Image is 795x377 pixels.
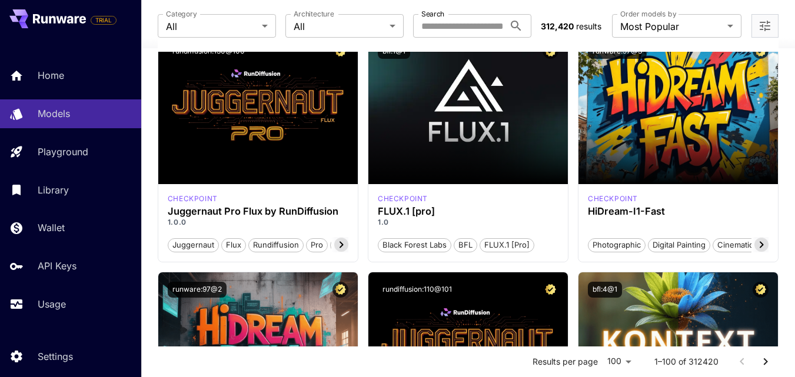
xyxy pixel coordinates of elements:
[480,237,534,252] button: FLUX.1 [pro]
[378,282,457,298] button: rundiffusion:110@101
[38,349,73,363] p: Settings
[576,21,601,31] span: results
[91,13,117,27] span: Add your payment card to enable full platform functionality.
[754,350,777,373] button: Go to next page
[758,19,772,34] button: Open more filters
[713,237,758,252] button: Cinematic
[221,237,246,252] button: flux
[168,282,227,298] button: runware:97@2
[378,239,451,251] span: Black Forest Labs
[541,21,574,31] span: 312,420
[648,237,710,252] button: Digital Painting
[330,237,387,252] button: photorealism
[620,9,676,19] label: Order models by
[378,237,451,252] button: Black Forest Labs
[588,206,769,217] h3: HiDream-I1-Fast
[294,9,334,19] label: Architecture
[38,145,88,159] p: Playground
[38,106,70,121] p: Models
[38,68,64,82] p: Home
[38,183,69,197] p: Library
[378,193,428,204] div: fluxpro
[543,282,558,298] button: Certified Model – Vetted for best performance and includes a commercial license.
[753,282,769,298] button: Certified Model – Vetted for best performance and includes a commercial license.
[588,237,646,252] button: Photographic
[168,206,348,217] h3: Juggernaut Pro Flux by RunDiffusion
[38,221,65,235] p: Wallet
[248,237,304,252] button: rundiffusion
[168,239,218,251] span: juggernaut
[454,237,477,252] button: BFL
[332,282,348,298] button: Certified Model – Vetted for best performance and includes a commercial license.
[588,193,638,204] p: checkpoint
[588,282,622,298] button: bfl:4@1
[168,193,218,204] p: checkpoint
[166,9,197,19] label: Category
[378,193,428,204] p: checkpoint
[588,193,638,204] div: HiDream Fast
[648,239,710,251] span: Digital Painting
[168,237,219,252] button: juggernaut
[249,239,303,251] span: rundiffusion
[421,9,444,19] label: Search
[168,217,348,228] p: 1.0.0
[378,217,558,228] p: 1.0
[603,353,636,370] div: 100
[533,356,598,368] p: Results per page
[654,356,719,368] p: 1–100 of 312420
[307,239,327,251] span: pro
[378,206,558,217] h3: FLUX.1 [pro]
[91,16,116,25] span: TRIAL
[331,239,386,251] span: photorealism
[306,237,328,252] button: pro
[166,19,257,34] span: All
[294,19,385,34] span: All
[454,239,477,251] span: BFL
[588,239,645,251] span: Photographic
[38,259,76,273] p: API Keys
[38,297,66,311] p: Usage
[168,193,218,204] div: FLUX.1 D
[713,239,757,251] span: Cinematic
[222,239,245,251] span: flux
[480,239,534,251] span: FLUX.1 [pro]
[620,19,723,34] span: Most Popular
